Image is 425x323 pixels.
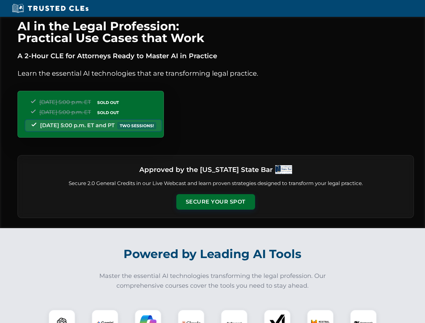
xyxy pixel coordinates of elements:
[10,3,91,13] img: Trusted CLEs
[17,68,414,79] p: Learn the essential AI technologies that are transforming legal practice.
[17,50,414,61] p: A 2-Hour CLE for Attorneys Ready to Master AI in Practice
[275,165,292,174] img: Logo
[95,109,121,116] span: SOLD OUT
[26,180,405,187] p: Secure 2.0 General Credits in our Live Webcast and learn proven strategies designed to transform ...
[39,99,91,105] span: [DATE] 5:00 p.m. ET
[95,99,121,106] span: SOLD OUT
[39,109,91,115] span: [DATE] 5:00 p.m. ET
[139,164,273,176] h3: Approved by the [US_STATE] State Bar
[176,194,255,210] button: Secure Your Spot
[95,271,330,291] p: Master the essential AI technologies transforming the legal profession. Our comprehensive courses...
[17,20,414,44] h1: AI in the Legal Profession: Practical Use Cases that Work
[26,242,399,266] h2: Powered by Leading AI Tools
